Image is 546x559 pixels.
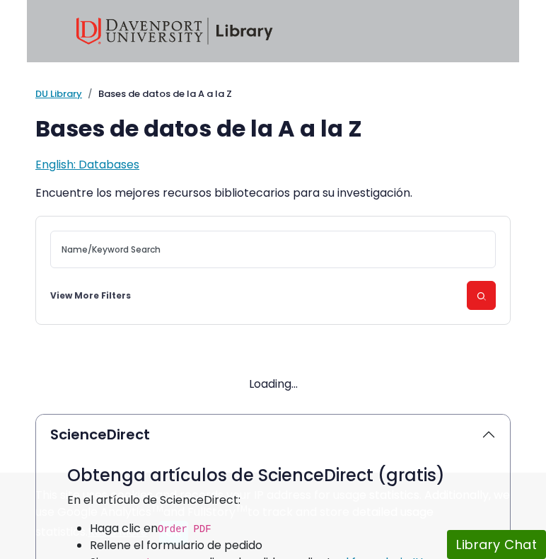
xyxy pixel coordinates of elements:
h1: Bases de datos de la A a la Z [35,115,511,142]
p: Encuentre los mejores recursos bibliotecarios para su investigación. [35,185,511,202]
img: Davenport University Library [76,18,273,45]
a: DU Library [35,87,82,100]
sup: TM [151,502,163,514]
sup: TM [236,502,248,514]
button: Library Chat [447,530,546,559]
input: Name/Keyword Search [50,231,496,268]
button: Close [159,521,188,545]
a: English: Databases [35,156,139,173]
button: Submit [467,281,496,310]
div: This site uses cookies and records your IP address for usage statistics. Additionally, we use Goo... [35,487,511,545]
div: Loading... [35,376,511,393]
h3: Obtenga artículos de ScienceDirect (gratis) [67,466,479,486]
li: Bases de datos de la A a la Z [82,87,232,101]
a: Read More [88,524,148,540]
button: ScienceDirect [36,415,510,454]
a: Toggle [50,289,131,302]
nav: breadcrumb [35,87,511,101]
